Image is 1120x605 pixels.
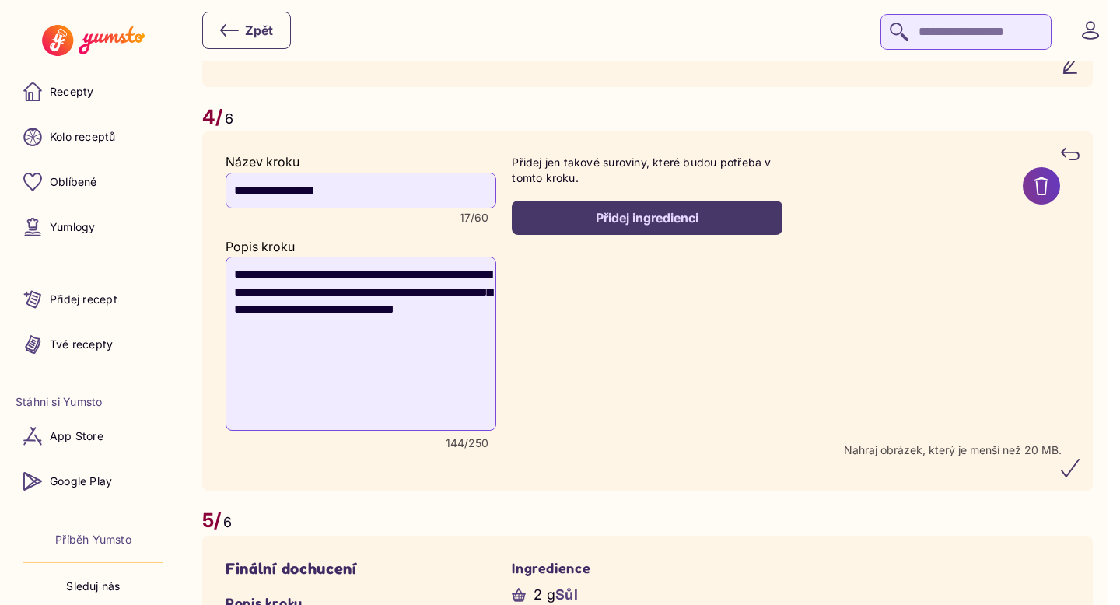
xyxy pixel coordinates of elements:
[16,418,171,455] a: App Store
[202,506,222,536] p: 5/
[223,512,232,533] p: 6
[16,394,171,410] li: Stáhni si Yumsto
[512,155,782,185] p: Přidej jen takové suroviny, které budou potřeba v tomto kroku.
[66,579,120,594] p: Sleduj nás
[16,73,171,110] a: Recepty
[534,584,578,605] p: 2 g
[555,586,578,603] span: Sůl
[446,437,488,449] span: Character count
[16,281,171,318] a: Přidej recept
[16,208,171,246] a: Yumlogy
[226,559,496,579] h4: Finální dochucení
[50,474,112,489] p: Google Play
[225,108,233,129] p: 6
[202,12,291,49] button: Zpět
[226,154,299,170] label: Název kroku
[42,25,144,56] img: Yumsto logo
[50,428,103,444] p: App Store
[16,463,171,500] a: Google Play
[512,201,782,235] button: Přidej ingredienci
[220,21,273,40] div: Zpět
[226,239,295,254] label: Popis kroku
[50,84,93,100] p: Recepty
[460,212,488,224] span: Character count
[202,103,223,132] p: 4/
[16,118,171,156] a: Kolo receptů
[844,444,1062,456] p: Nahraj obrázek, který je menší než 20 MB.
[55,532,131,547] a: Příběh Yumsto
[16,326,171,363] a: Tvé recepty
[50,129,116,145] p: Kolo receptů
[50,292,117,307] p: Přidej recept
[512,559,782,577] h5: Ingredience
[529,209,765,226] div: Přidej ingredienci
[50,219,95,235] p: Yumlogy
[50,337,113,352] p: Tvé recepty
[50,174,97,190] p: Oblíbené
[16,163,171,201] a: Oblíbené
